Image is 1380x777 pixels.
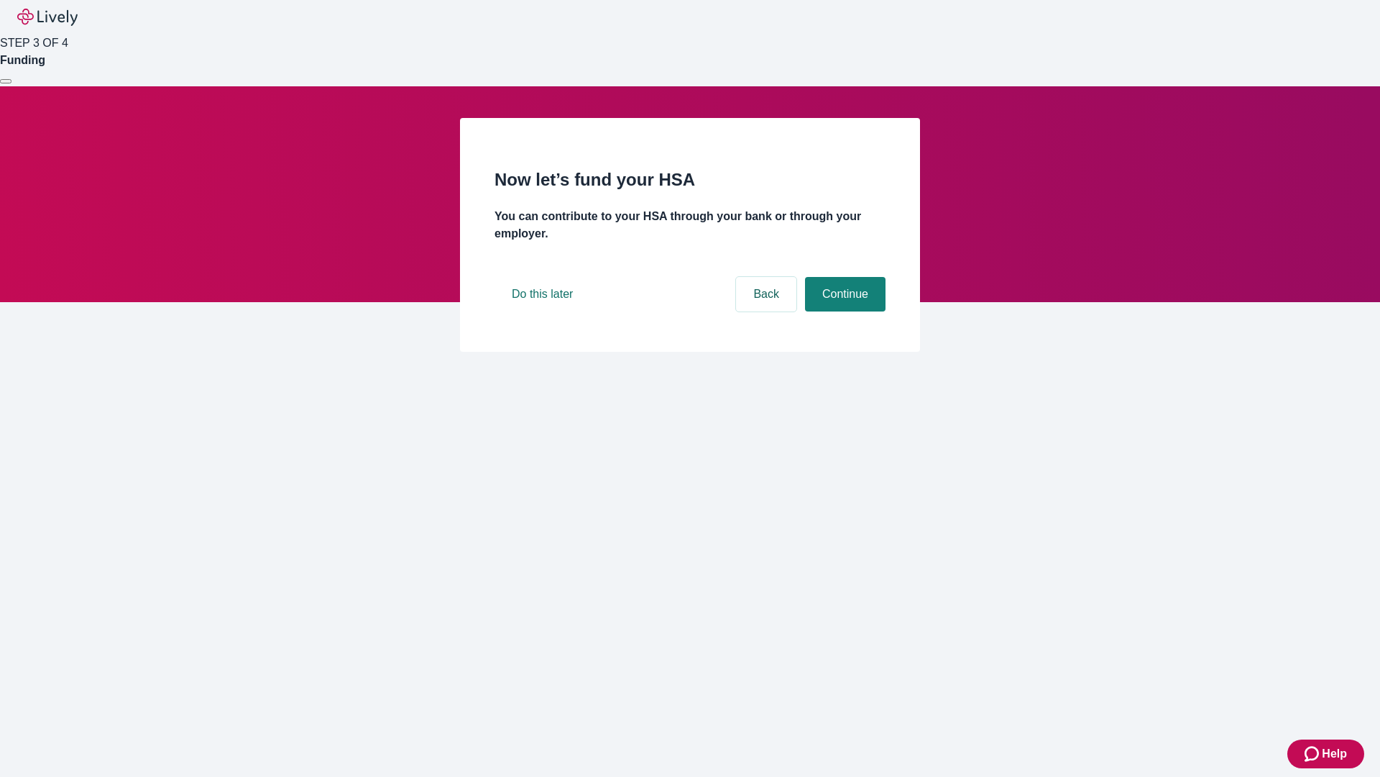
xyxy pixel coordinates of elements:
[1305,745,1322,763] svg: Zendesk support icon
[805,277,885,312] button: Continue
[1287,740,1364,768] button: Zendesk support iconHelp
[1322,745,1347,763] span: Help
[494,277,590,312] button: Do this later
[494,167,885,193] h2: Now let’s fund your HSA
[17,9,78,26] img: Lively
[494,208,885,242] h4: You can contribute to your HSA through your bank or through your employer.
[736,277,796,312] button: Back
